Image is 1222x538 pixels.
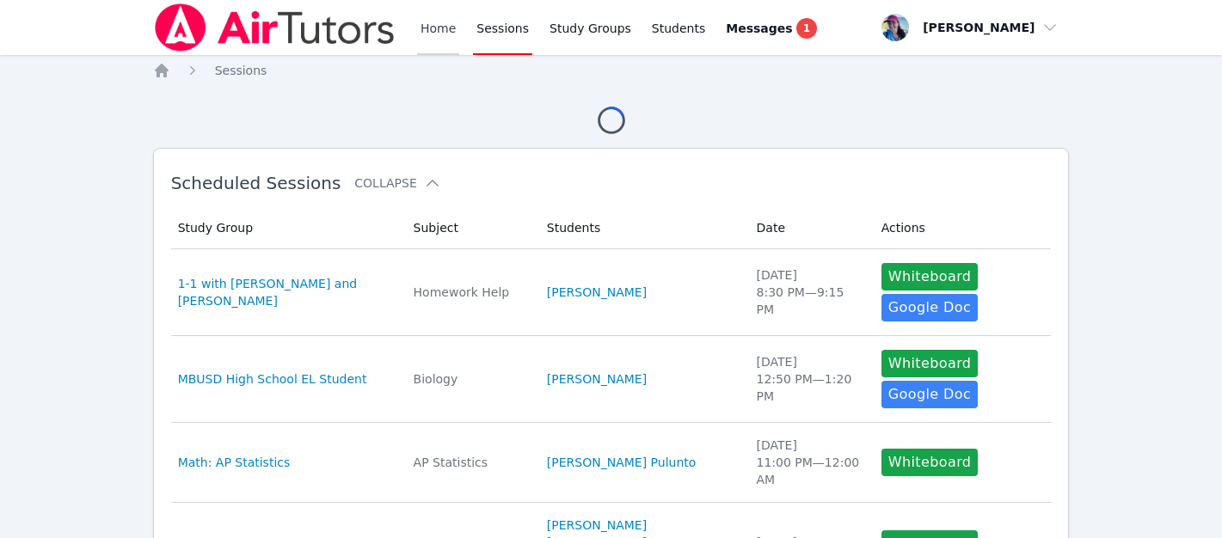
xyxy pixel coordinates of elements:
[403,207,537,249] th: Subject
[881,263,979,290] button: Whiteboard
[171,336,1052,423] tr: MBUSD High School EL StudentBiology[PERSON_NAME][DATE]12:50 PM—1:20 PMWhiteboardGoogle Doc
[354,174,440,192] button: Collapse
[171,207,403,249] th: Study Group
[881,381,978,408] a: Google Doc
[881,350,979,377] button: Whiteboard
[796,18,817,39] span: 1
[178,454,291,471] a: Math: AP Statistics
[153,62,1070,79] nav: Breadcrumb
[547,517,647,534] a: [PERSON_NAME]
[171,423,1052,503] tr: Math: AP StatisticsAP Statistics[PERSON_NAME] Pulunto[DATE]11:00 PM—12:00 AMWhiteboard
[178,370,367,388] a: MBUSD High School EL Student
[757,437,861,488] div: [DATE] 11:00 PM — 12:00 AM
[215,64,267,77] span: Sessions
[757,266,861,318] div: [DATE] 8:30 PM — 9:15 PM
[871,207,1052,249] th: Actions
[726,20,792,37] span: Messages
[414,284,526,301] div: Homework Help
[547,284,647,301] a: [PERSON_NAME]
[547,370,647,388] a: [PERSON_NAME]
[171,249,1052,336] tr: 1-1 with [PERSON_NAME] and [PERSON_NAME]Homework Help[PERSON_NAME][DATE]8:30 PM—9:15 PMWhiteboard...
[881,449,979,476] button: Whiteboard
[547,454,697,471] a: [PERSON_NAME] Pulunto
[153,3,396,52] img: Air Tutors
[414,454,526,471] div: AP Statistics
[881,294,978,321] a: Google Doc
[537,207,746,249] th: Students
[746,207,871,249] th: Date
[414,370,526,388] div: Biology
[178,275,393,309] a: 1-1 with [PERSON_NAME] and [PERSON_NAME]
[215,62,267,79] a: Sessions
[171,173,341,193] span: Scheduled Sessions
[757,353,861,405] div: [DATE] 12:50 PM — 1:20 PM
